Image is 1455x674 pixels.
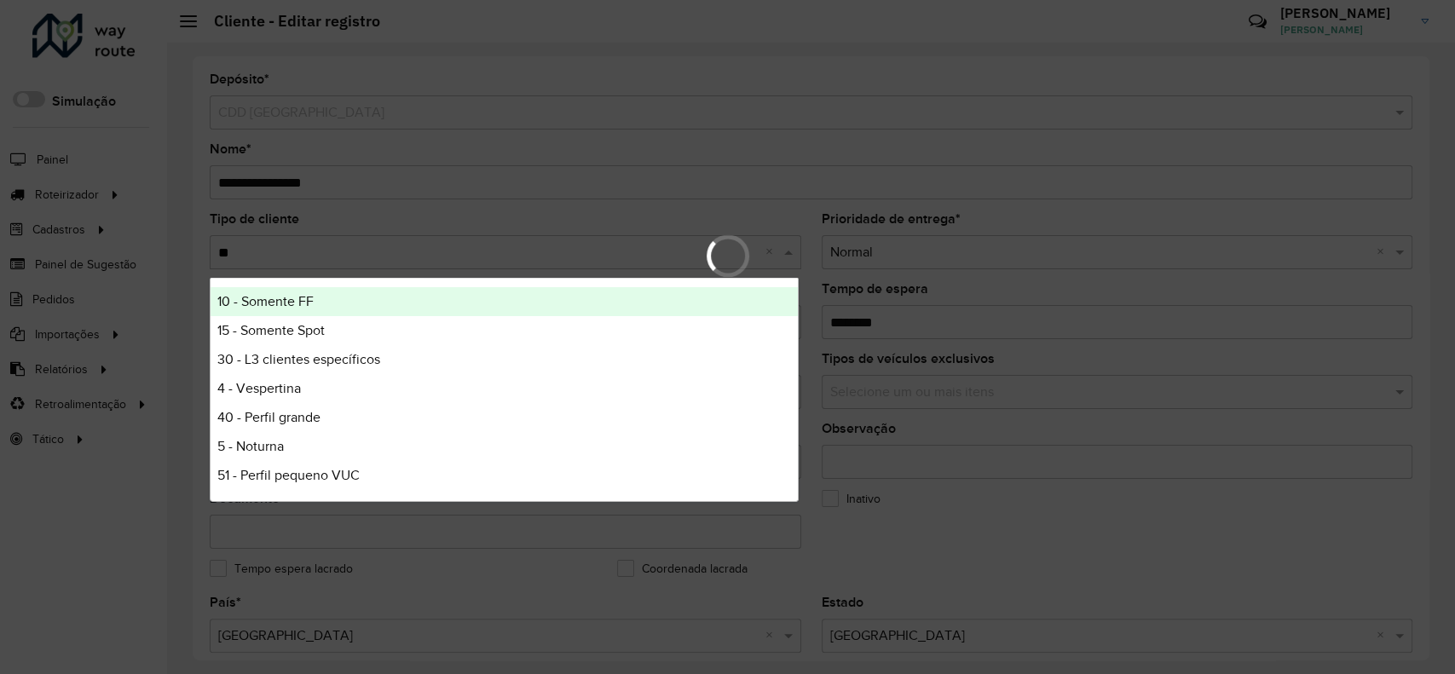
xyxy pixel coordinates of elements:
span: 10 - Somente FF [217,294,314,308]
span: 4 - Vespertina [217,381,301,395]
span: 51 - Perfil pequeno VUC [217,468,360,482]
span: 30 - L3 clientes específicos [217,352,380,366]
ng-dropdown-panel: Options list [210,278,799,502]
span: 40 - Perfil grande [217,410,320,424]
span: 5 - Noturna [217,439,284,453]
span: 15 - Somente Spot [217,323,325,337]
